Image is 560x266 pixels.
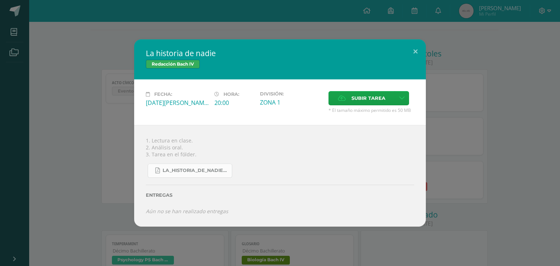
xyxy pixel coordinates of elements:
span: Redacción Bach IV [146,60,200,69]
i: Aún no se han realizado entregas [146,208,228,215]
div: [DATE][PERSON_NAME] [146,99,209,107]
span: Hora: [223,91,239,97]
a: La_historia_de_nadie_CharlesDickens.pdf [148,164,232,178]
h2: La historia de nadie [146,48,414,58]
div: 1. Lectura en clase. 2. Análisis oral. 3. Tarea en el fólder. [134,125,426,227]
div: ZONA 1 [260,98,323,106]
label: Entregas [146,192,414,198]
span: La_historia_de_nadie_CharlesDickens.pdf [163,168,228,173]
span: * El tamaño máximo permitido es 50 MB [328,107,414,113]
span: Subir tarea [351,91,385,105]
span: Fecha: [154,91,172,97]
button: Close (Esc) [405,39,426,64]
label: División: [260,91,323,97]
div: 20:00 [214,99,254,107]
